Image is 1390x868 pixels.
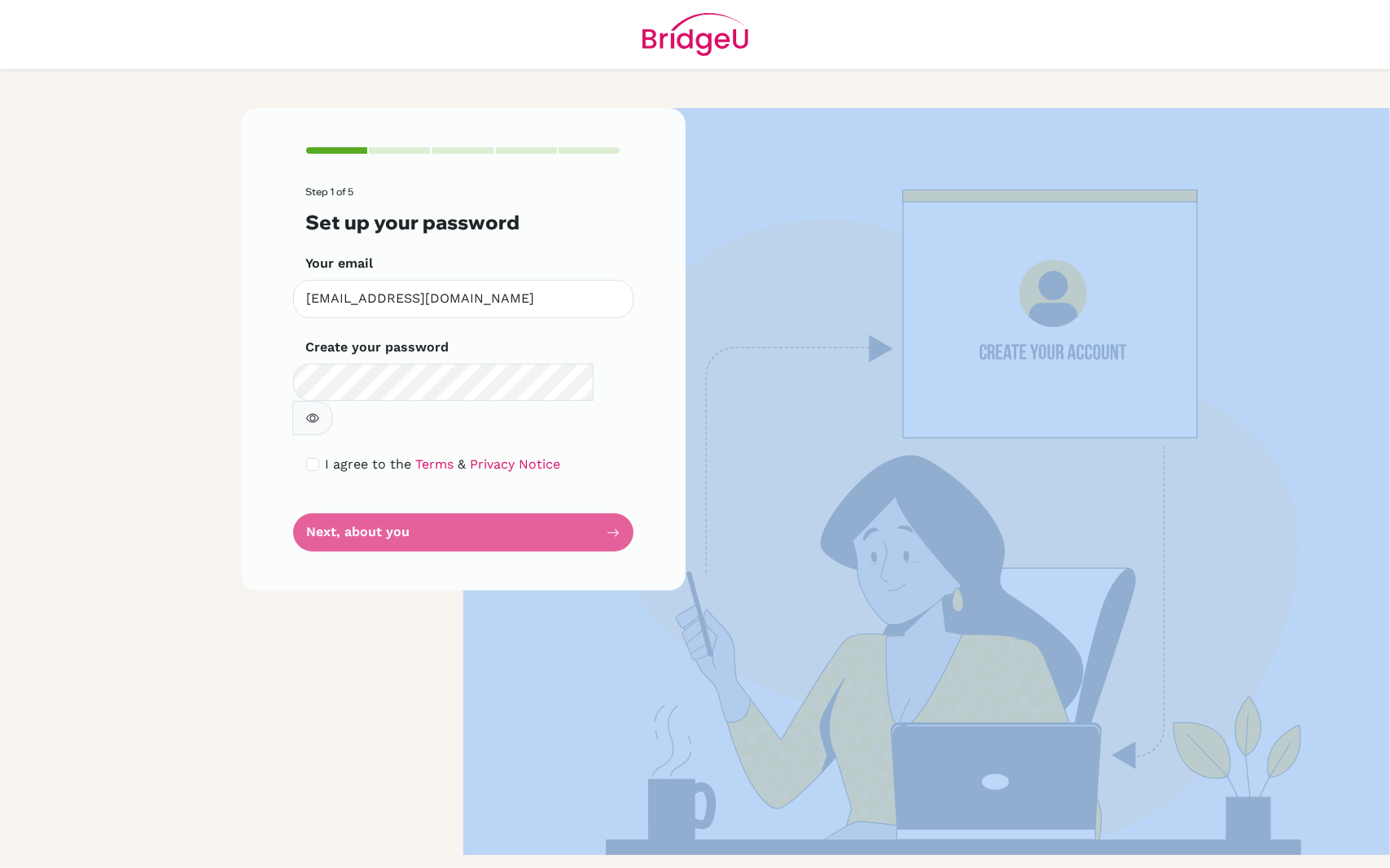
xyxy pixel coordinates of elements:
[293,280,634,318] input: Insert your email*
[306,254,374,273] label: Your email
[458,456,467,472] span: &
[326,456,412,472] span: I agree to the
[471,456,561,472] a: Privacy Notice
[306,338,449,357] label: Create your password
[416,456,454,472] a: Terms
[306,211,620,234] h3: Set up your password
[306,185,354,198] span: Step 1 of 5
